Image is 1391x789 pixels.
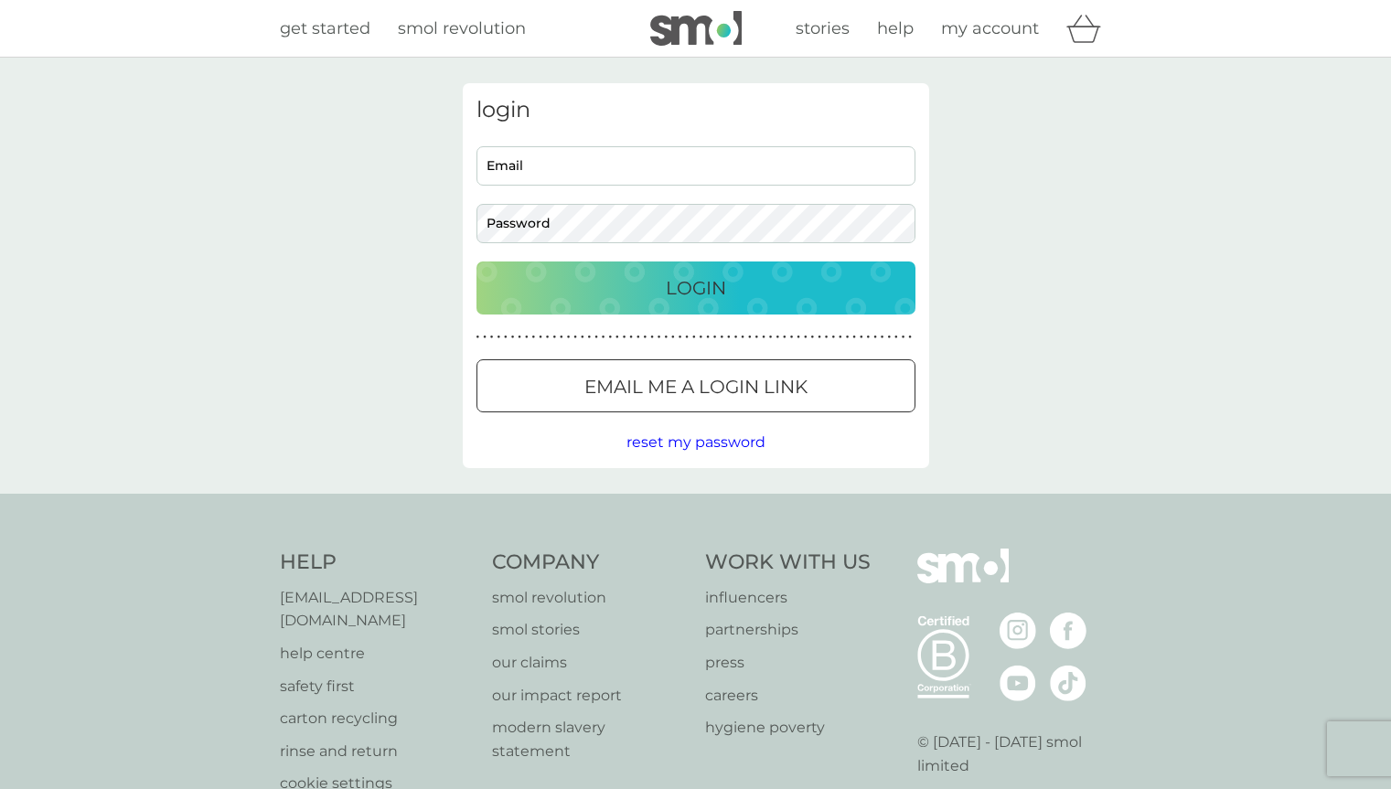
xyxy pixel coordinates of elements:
[811,333,815,342] p: ●
[762,333,765,342] p: ●
[705,684,871,708] a: careers
[755,333,759,342] p: ●
[769,333,773,342] p: ●
[518,333,521,342] p: ●
[692,333,696,342] p: ●
[280,586,475,633] a: [EMAIL_ADDRESS][DOMAIN_NAME]
[867,333,871,342] p: ●
[476,97,915,123] h3: login
[623,333,626,342] p: ●
[1000,665,1036,701] img: visit the smol Youtube page
[679,333,682,342] p: ●
[584,372,808,401] p: Email me a login link
[877,16,914,42] a: help
[492,618,687,642] a: smol stories
[492,684,687,708] p: our impact report
[818,333,821,342] p: ●
[280,707,475,730] a: carton recycling
[476,261,915,315] button: Login
[629,333,633,342] p: ●
[492,651,687,675] a: our claims
[700,333,703,342] p: ●
[492,716,687,762] p: modern slavery statement
[705,651,871,675] a: press
[492,549,687,577] h4: Company
[650,333,654,342] p: ●
[705,618,871,642] a: partnerships
[608,333,612,342] p: ●
[567,333,571,342] p: ●
[594,333,598,342] p: ●
[398,16,526,42] a: smol revolution
[941,18,1039,38] span: my account
[504,333,508,342] p: ●
[280,675,475,698] a: safety first
[525,333,529,342] p: ●
[720,333,723,342] p: ●
[825,333,829,342] p: ●
[602,333,605,342] p: ●
[1000,613,1036,649] img: visit the smol Instagram page
[839,333,842,342] p: ●
[497,333,500,342] p: ●
[705,549,871,577] h4: Work With Us
[637,333,640,342] p: ●
[831,333,835,342] p: ●
[280,740,475,763] p: rinse and return
[917,730,1112,777] p: © [DATE] - [DATE] smol limited
[706,333,710,342] p: ●
[573,333,577,342] p: ●
[1050,613,1086,649] img: visit the smol Facebook page
[492,586,687,610] a: smol revolution
[877,18,914,38] span: help
[626,433,765,451] span: reset my password
[658,333,661,342] p: ●
[705,586,871,610] a: influencers
[1050,665,1086,701] img: visit the smol Tiktok page
[917,549,1009,611] img: smol
[797,333,800,342] p: ●
[860,333,863,342] p: ●
[908,333,912,342] p: ●
[476,359,915,412] button: Email me a login link
[671,333,675,342] p: ●
[846,333,850,342] p: ●
[588,333,592,342] p: ●
[796,16,850,42] a: stories
[666,273,726,303] p: Login
[626,431,765,454] button: reset my password
[546,333,550,342] p: ●
[894,333,898,342] p: ●
[581,333,584,342] p: ●
[280,642,475,666] a: help centre
[476,333,480,342] p: ●
[1066,10,1112,47] div: basket
[734,333,738,342] p: ●
[398,18,526,38] span: smol revolution
[881,333,884,342] p: ●
[941,16,1039,42] a: my account
[790,333,794,342] p: ●
[644,333,647,342] p: ●
[664,333,668,342] p: ●
[705,716,871,740] a: hygiene poverty
[887,333,891,342] p: ●
[615,333,619,342] p: ●
[552,333,556,342] p: ●
[804,333,808,342] p: ●
[902,333,905,342] p: ●
[727,333,731,342] p: ●
[783,333,786,342] p: ●
[748,333,752,342] p: ●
